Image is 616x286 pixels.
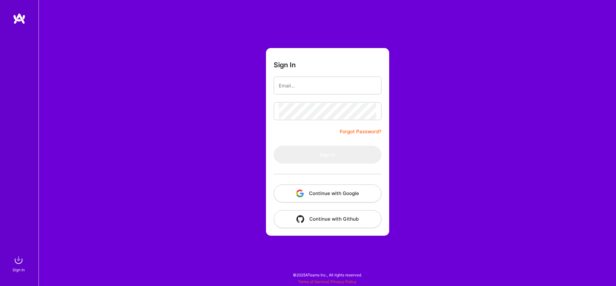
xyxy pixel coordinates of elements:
[296,190,304,197] img: icon
[274,210,381,228] button: Continue with Github
[13,13,26,24] img: logo
[298,279,328,284] a: Terms of Service
[274,146,381,164] button: Sign In
[274,61,296,69] h3: Sign In
[38,267,616,283] div: © 2025 ATeams Inc., All rights reserved.
[330,279,356,284] a: Privacy Policy
[298,279,356,284] span: |
[279,78,376,94] input: Email...
[13,266,25,273] div: Sign In
[13,254,25,273] a: sign inSign In
[296,215,304,223] img: icon
[12,254,25,266] img: sign in
[274,184,381,202] button: Continue with Google
[340,128,381,135] a: Forgot Password?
